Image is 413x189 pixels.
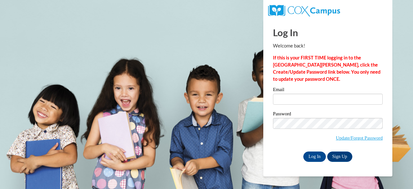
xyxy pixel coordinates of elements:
[268,7,340,13] a: COX Campus
[273,26,383,39] h1: Log In
[273,42,383,49] p: Welcome back!
[303,152,326,162] input: Log In
[273,87,383,94] label: Email
[336,135,383,141] a: Update/Forgot Password
[327,152,352,162] a: Sign Up
[268,5,340,16] img: COX Campus
[273,111,383,118] label: Password
[273,55,380,82] strong: If this is your FIRST TIME logging in to the [GEOGRAPHIC_DATA][PERSON_NAME], click the Create/Upd...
